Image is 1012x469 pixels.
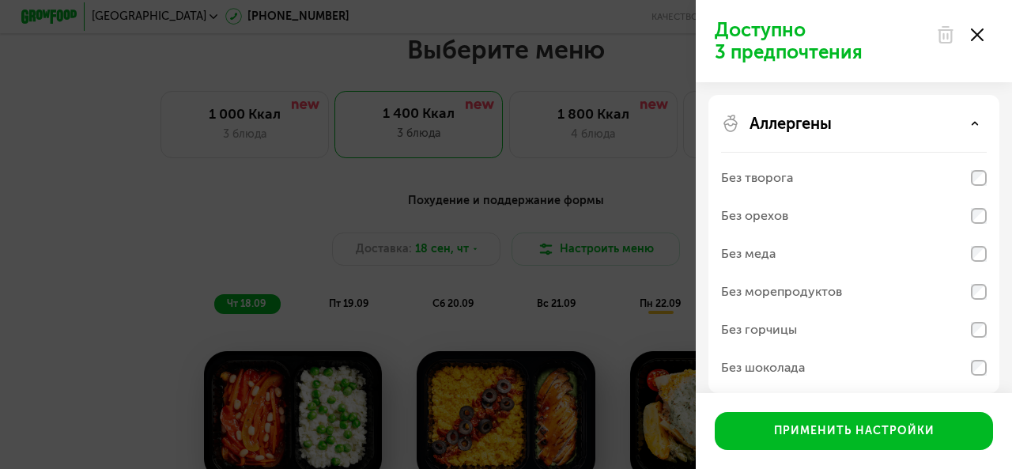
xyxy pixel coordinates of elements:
[715,412,993,450] button: Применить настройки
[721,206,788,225] div: Без орехов
[721,358,805,377] div: Без шоколада
[750,114,832,133] p: Аллергены
[721,168,793,187] div: Без творога
[721,282,842,301] div: Без морепродуктов
[774,423,935,439] div: Применить настройки
[721,320,797,339] div: Без горчицы
[721,244,776,263] div: Без меда
[715,19,927,63] p: Доступно 3 предпочтения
